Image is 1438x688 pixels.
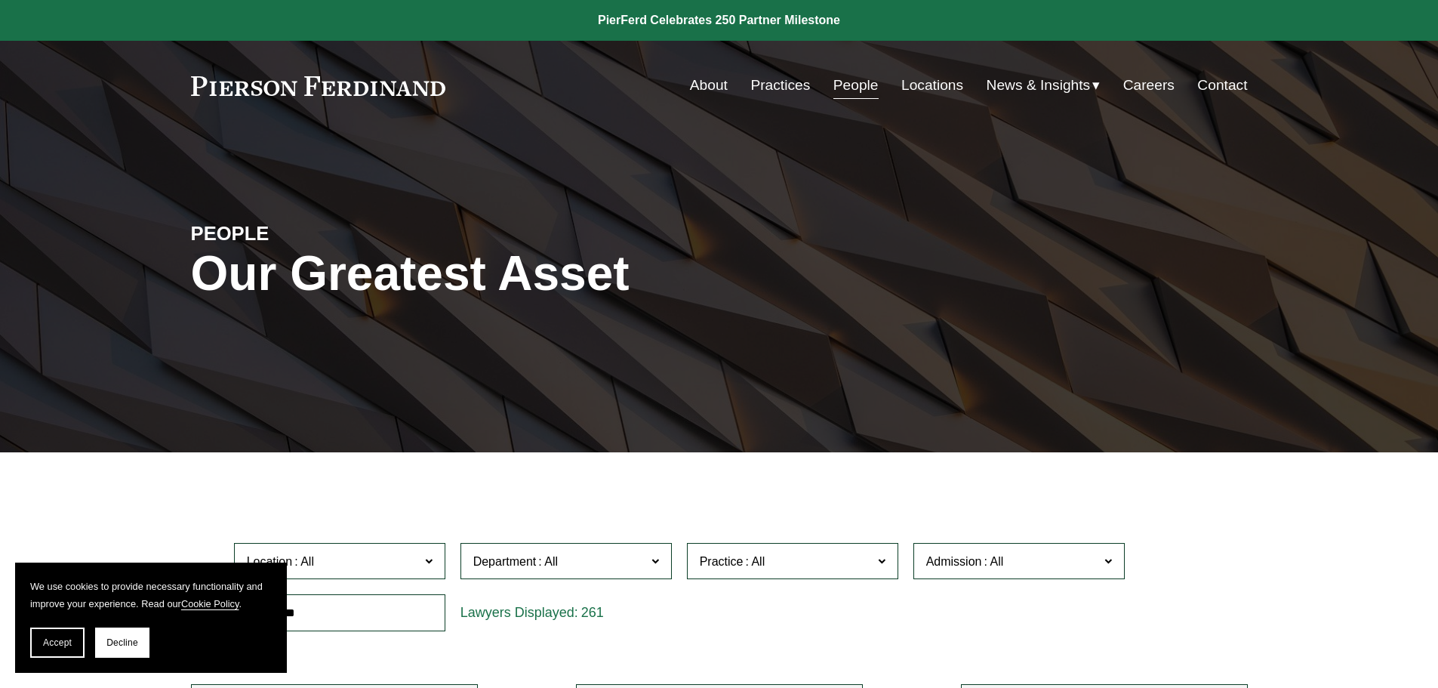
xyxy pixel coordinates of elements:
[191,221,455,245] h4: PEOPLE
[987,73,1091,99] span: News & Insights
[247,555,293,568] span: Location
[700,555,744,568] span: Practice
[95,628,149,658] button: Decline
[15,563,287,673] section: Cookie banner
[473,555,537,568] span: Department
[833,71,879,100] a: People
[43,637,72,648] span: Accept
[181,598,239,609] a: Cookie Policy
[901,71,963,100] a: Locations
[581,605,604,620] span: 261
[987,71,1101,100] a: folder dropdown
[191,246,895,301] h1: Our Greatest Asset
[30,628,85,658] button: Accept
[1123,71,1175,100] a: Careers
[690,71,728,100] a: About
[106,637,138,648] span: Decline
[30,578,272,612] p: We use cookies to provide necessary functionality and improve your experience. Read our .
[926,555,982,568] span: Admission
[750,71,810,100] a: Practices
[1197,71,1247,100] a: Contact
